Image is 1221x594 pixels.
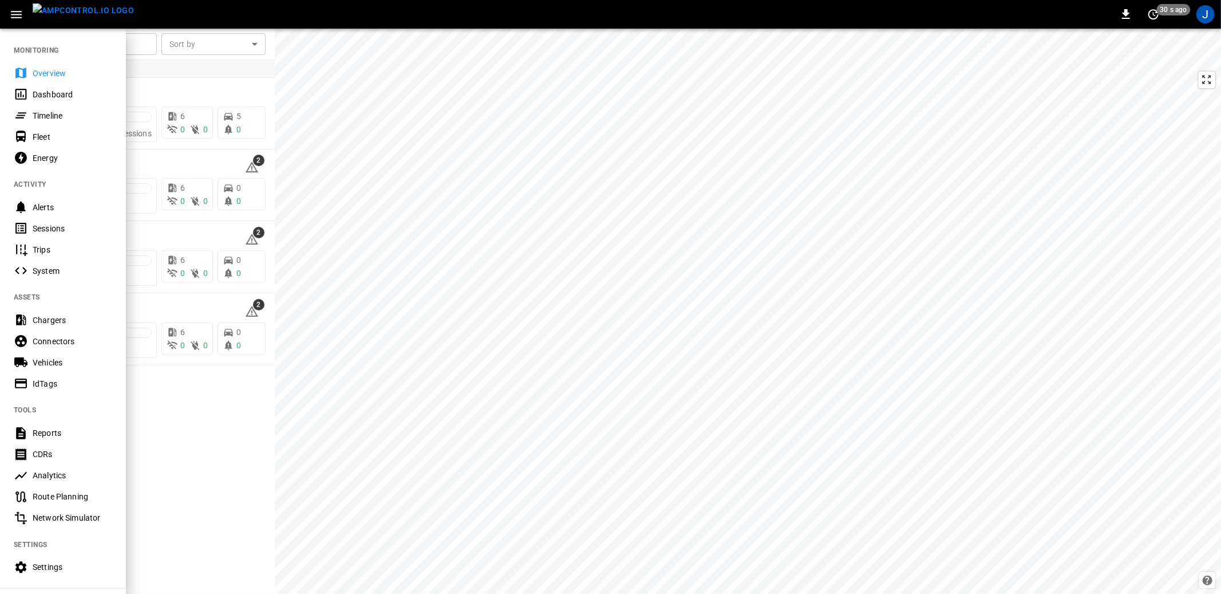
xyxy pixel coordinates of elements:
[33,3,134,18] img: ampcontrol.io logo
[33,378,112,390] div: IdTags
[33,152,112,164] div: Energy
[33,265,112,277] div: System
[33,336,112,347] div: Connectors
[1144,5,1163,23] button: set refresh interval
[33,427,112,439] div: Reports
[33,491,112,502] div: Route Planning
[1196,5,1215,23] div: profile-icon
[33,131,112,143] div: Fleet
[33,223,112,234] div: Sessions
[33,244,112,255] div: Trips
[33,68,112,79] div: Overview
[33,110,112,121] div: Timeline
[33,512,112,524] div: Network Simulator
[33,449,112,460] div: CDRs
[33,561,112,573] div: Settings
[33,470,112,481] div: Analytics
[33,357,112,368] div: Vehicles
[1157,4,1191,15] span: 30 s ago
[33,89,112,100] div: Dashboard
[33,202,112,213] div: Alerts
[33,314,112,326] div: Chargers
